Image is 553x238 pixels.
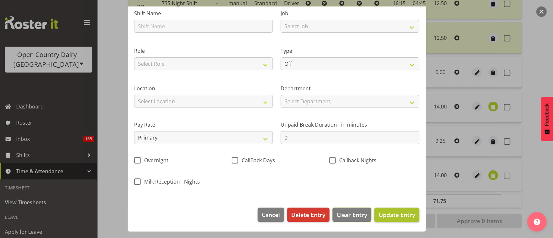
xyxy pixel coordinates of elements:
[287,208,329,222] button: Delete Entry
[134,47,273,55] label: Role
[544,103,550,126] span: Feedback
[378,211,415,219] span: Update Entry
[332,208,371,222] button: Clear Entry
[534,219,540,225] img: help-xxl-2.png
[337,210,367,219] span: Clear Entry
[336,157,376,164] span: Callback Nights
[134,20,273,33] input: Shift Name
[281,9,419,17] label: Job
[291,210,325,219] span: Delete Entry
[134,85,273,92] label: Location
[281,47,419,55] label: Type
[281,131,419,144] input: Unpaid Break Duration
[258,208,284,222] button: Cancel
[541,97,553,141] button: Feedback - Show survey
[141,178,200,185] span: Milk Reception - Nights
[281,85,419,92] label: Department
[374,208,419,222] button: Update Entry
[141,157,168,164] span: Overnight
[238,157,275,164] span: CallBack Days
[134,121,273,129] label: Pay Rate
[281,121,419,129] label: Unpaid Break Duration - in minutes
[262,210,280,219] span: Cancel
[134,9,273,17] label: Shift Name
